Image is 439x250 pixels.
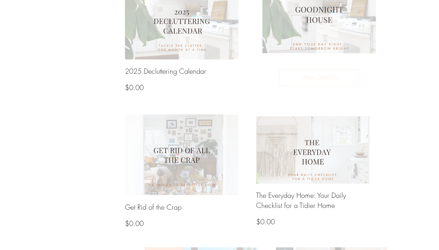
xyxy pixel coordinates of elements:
img: Get Rid of the Crap [125,114,238,195]
img: The Everyday Home: Your Daily Checklist for a Tidier Home [256,116,370,184]
a: The Everyday Home: Your Daily Checklist for a Tidier HomeThe Everyday Home: Your Daily Checklist ... [256,116,370,233]
span: $0.00 [125,83,144,92]
h3: Get Rid of the Crap [125,202,181,212]
h3: 2025 Decluttering Calendar [125,66,206,76]
a: Get Rid of the CrapGet Rid of the Crap$0.00 [125,114,238,234]
span: View Details [285,72,353,83]
h3: The Everyday Home: Your Daily Checklist for a Tidier Home [256,191,370,210]
span: $0.00 [125,218,144,228]
button: View Details [279,69,359,86]
span: $0.00 [256,217,275,226]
